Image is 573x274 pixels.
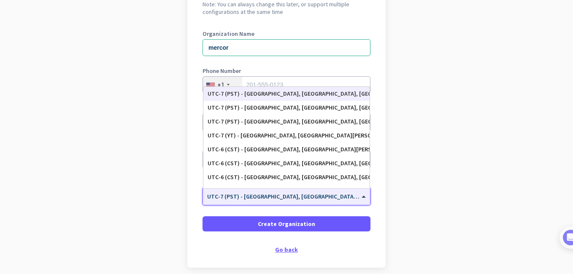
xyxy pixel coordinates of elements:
div: UTC-7 (PST) - [GEOGRAPHIC_DATA], [GEOGRAPHIC_DATA], [GEOGRAPHIC_DATA], [PERSON_NAME] [208,104,365,111]
button: Create Organization [203,216,370,231]
div: Options List [203,87,370,188]
div: UTC-6 (CST) - [GEOGRAPHIC_DATA], [GEOGRAPHIC_DATA][PERSON_NAME], [GEOGRAPHIC_DATA][PERSON_NAME], ... [208,146,365,153]
div: UTC-7 (PST) - [GEOGRAPHIC_DATA], [GEOGRAPHIC_DATA], [GEOGRAPHIC_DATA][PERSON_NAME], [GEOGRAPHIC_D... [208,90,365,97]
label: Organization Time Zone [203,179,370,185]
label: Organization language [203,105,264,111]
input: What is the name of your organization? [203,39,370,56]
label: Phone Number [203,68,370,74]
h2: Note: You can always change this later, or support multiple configurations at the same time [203,0,370,16]
label: Organization Name [203,31,370,37]
div: +1 [217,81,224,89]
input: 201-555-0123 [203,76,370,93]
div: Go back [203,247,370,253]
div: UTC-6 (CST) - [GEOGRAPHIC_DATA], [GEOGRAPHIC_DATA], [PERSON_NAME][GEOGRAPHIC_DATA][PERSON_NAME], ... [208,188,365,195]
span: Create Organization [258,220,315,228]
div: UTC-7 (YT) - [GEOGRAPHIC_DATA], [GEOGRAPHIC_DATA][PERSON_NAME] [208,132,365,139]
label: Organization Size (Optional) [203,142,370,148]
div: UTC-6 (CST) - [GEOGRAPHIC_DATA], [GEOGRAPHIC_DATA], [GEOGRAPHIC_DATA], [GEOGRAPHIC_DATA] [208,160,365,167]
div: UTC-6 (CST) - [GEOGRAPHIC_DATA], [GEOGRAPHIC_DATA], [GEOGRAPHIC_DATA], [GEOGRAPHIC_DATA] [208,174,365,181]
div: UTC-7 (PST) - [GEOGRAPHIC_DATA], [GEOGRAPHIC_DATA], [GEOGRAPHIC_DATA], [GEOGRAPHIC_DATA] [208,118,365,125]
